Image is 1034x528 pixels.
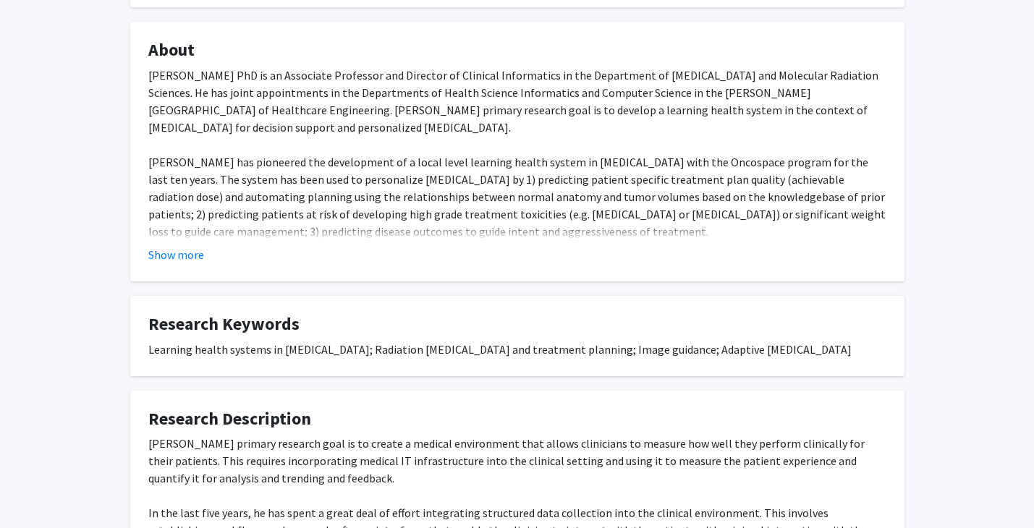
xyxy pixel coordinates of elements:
[11,463,62,517] iframe: Chat
[148,409,886,430] h4: Research Description
[148,314,886,335] h4: Research Keywords
[148,40,886,61] h4: About
[148,341,886,358] div: Learning health systems in [MEDICAL_DATA]; Radiation [MEDICAL_DATA] and treatment planning; Image...
[148,246,204,263] button: Show more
